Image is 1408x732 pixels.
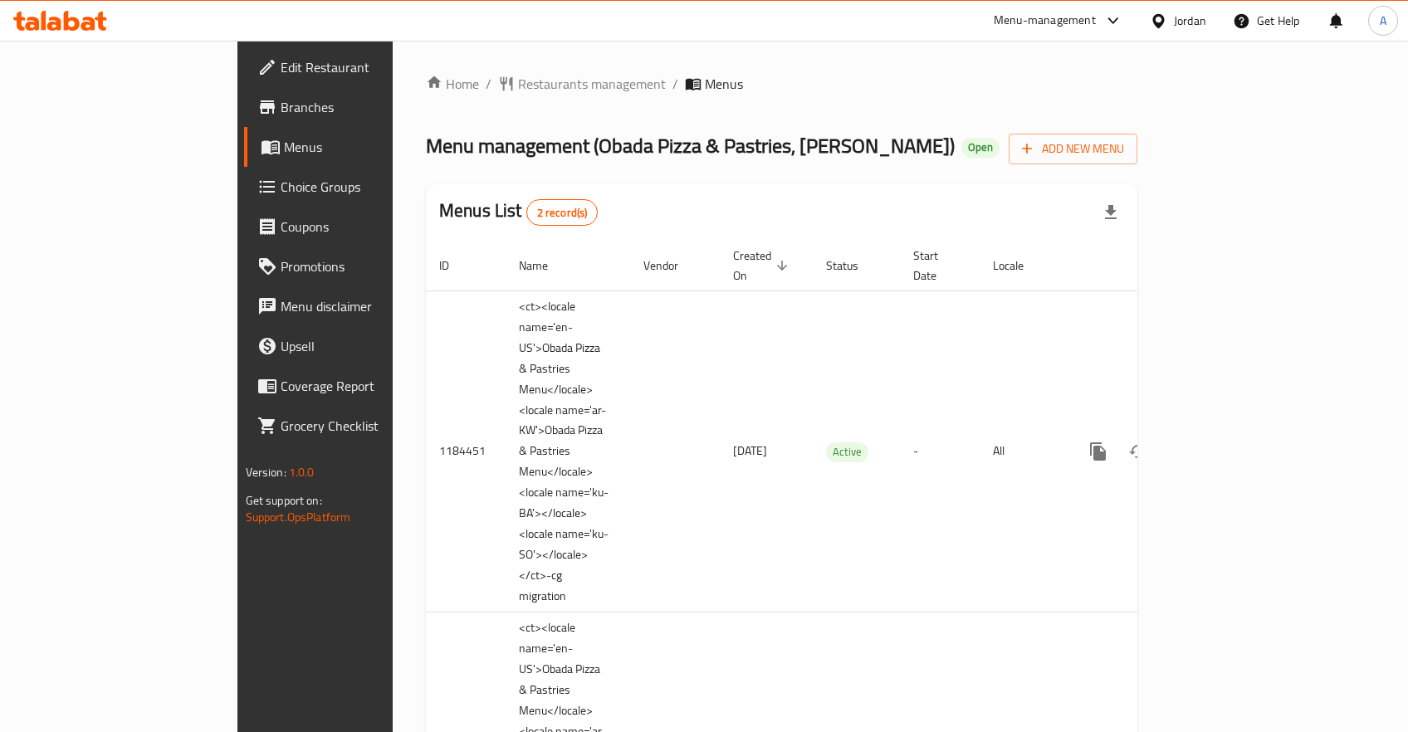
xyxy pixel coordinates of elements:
[1091,193,1131,232] div: Export file
[826,442,868,461] span: Active
[705,74,743,94] span: Menus
[289,461,315,483] span: 1.0.0
[733,246,793,285] span: Created On
[913,246,960,285] span: Start Date
[1078,432,1118,471] button: more
[281,97,459,117] span: Branches
[1009,134,1137,164] button: Add New Menu
[426,74,1137,94] nav: breadcrumb
[518,74,666,94] span: Restaurants management
[281,376,459,396] span: Coverage Report
[643,256,700,276] span: Vendor
[439,198,598,226] h2: Menus List
[439,256,471,276] span: ID
[244,207,472,246] a: Coupons
[526,199,599,226] div: Total records count
[519,256,570,276] span: Name
[281,177,459,197] span: Choice Groups
[993,256,1045,276] span: Locale
[486,74,491,94] li: /
[246,461,286,483] span: Version:
[246,506,351,528] a: Support.OpsPlatform
[961,138,1000,158] div: Open
[900,290,980,612] td: -
[527,205,598,221] span: 2 record(s)
[1380,12,1386,30] span: A
[506,290,630,612] td: <ct><locale name='en-US'>Obada Pizza & Pastries Menu</locale><locale name='ar-KW'>Obada Pizza & P...
[961,140,1000,154] span: Open
[281,57,459,77] span: Edit Restaurant
[281,336,459,356] span: Upsell
[672,74,678,94] li: /
[281,416,459,436] span: Grocery Checklist
[244,366,472,406] a: Coverage Report
[826,256,880,276] span: Status
[244,406,472,446] a: Grocery Checklist
[281,217,459,237] span: Coupons
[498,74,666,94] a: Restaurants management
[244,286,472,326] a: Menu disclaimer
[244,127,472,167] a: Menus
[244,246,472,286] a: Promotions
[1118,432,1158,471] button: Change Status
[980,290,1065,612] td: All
[426,127,955,164] span: Menu management ( Obada Pizza & Pastries, [PERSON_NAME] )
[994,11,1096,31] div: Menu-management
[1022,139,1124,159] span: Add New Menu
[733,440,767,461] span: [DATE]
[281,256,459,276] span: Promotions
[244,167,472,207] a: Choice Groups
[246,490,322,511] span: Get support on:
[1065,241,1251,291] th: Actions
[244,87,472,127] a: Branches
[281,296,459,316] span: Menu disclaimer
[244,47,472,87] a: Edit Restaurant
[244,326,472,366] a: Upsell
[284,137,459,157] span: Menus
[1174,12,1206,30] div: Jordan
